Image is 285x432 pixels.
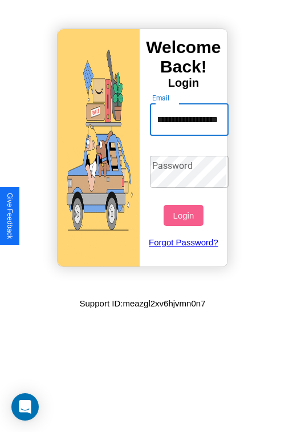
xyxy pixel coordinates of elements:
img: gif [58,29,140,267]
h4: Login [140,76,227,90]
div: Open Intercom Messenger [11,393,39,421]
button: Login [164,205,203,226]
div: Give Feedback [6,193,14,239]
h3: Welcome Back! [140,38,227,76]
p: Support ID: meazgl2xv6hjvmn0n7 [80,296,206,311]
label: Email [152,93,170,103]
a: Forgot Password? [144,226,223,259]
